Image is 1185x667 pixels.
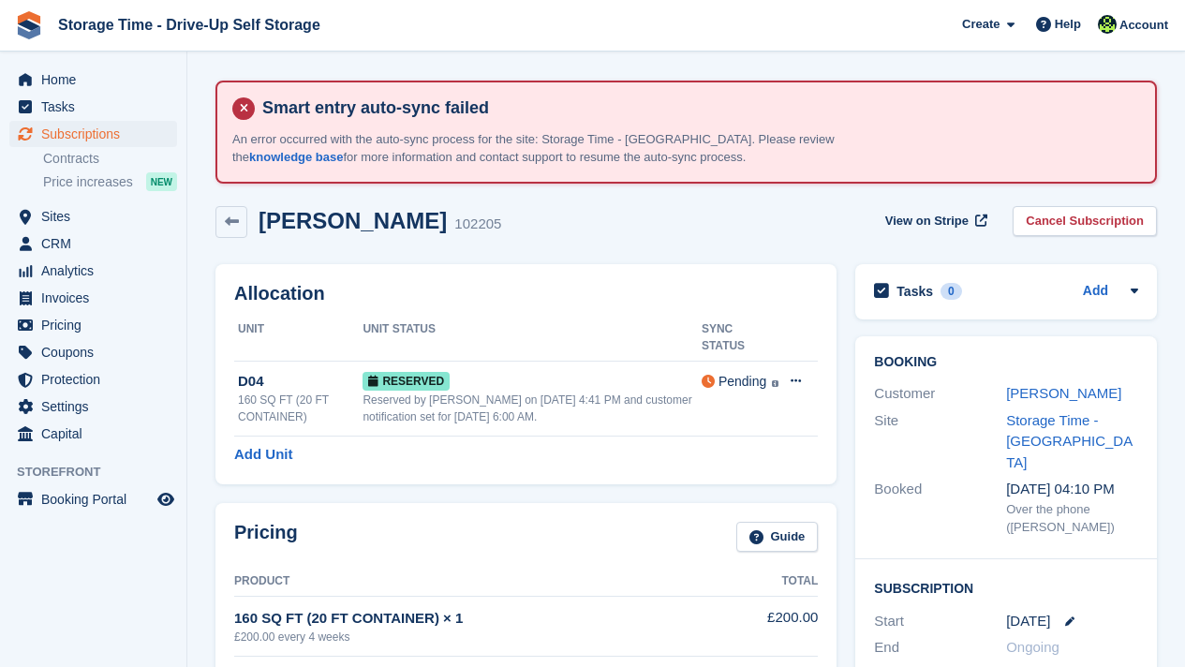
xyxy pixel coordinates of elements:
[9,121,177,147] a: menu
[1006,611,1050,632] time: 2025-08-20 23:00:00 UTC
[234,629,712,645] div: £200.00 every 4 weeks
[9,67,177,93] a: menu
[259,208,447,233] h2: [PERSON_NAME]
[41,121,154,147] span: Subscriptions
[885,212,969,230] span: View on Stripe
[41,94,154,120] span: Tasks
[1013,206,1157,237] a: Cancel Subscription
[9,339,177,365] a: menu
[9,203,177,230] a: menu
[238,371,363,393] div: D04
[454,214,501,235] div: 102205
[234,315,363,362] th: Unit
[41,230,154,257] span: CRM
[234,608,712,630] div: 160 SQ FT (20 FT CONTAINER) × 1
[712,597,818,656] td: £200.00
[1006,412,1133,470] a: Storage Time - [GEOGRAPHIC_DATA]
[1006,479,1138,500] div: [DATE] 04:10 PM
[41,393,154,420] span: Settings
[155,488,177,511] a: Preview store
[363,392,701,425] div: Reserved by [PERSON_NAME] on [DATE] 4:41 PM and customer notification set for [DATE] 6:00 AM.
[736,522,819,553] a: Guide
[234,444,292,466] a: Add Unit
[1006,385,1121,401] a: [PERSON_NAME]
[9,230,177,257] a: menu
[718,372,766,392] div: Pending
[43,173,133,191] span: Price increases
[146,172,177,191] div: NEW
[41,312,154,338] span: Pricing
[41,339,154,365] span: Coupons
[878,206,991,237] a: View on Stripe
[9,94,177,120] a: menu
[874,383,1006,405] div: Customer
[41,486,154,512] span: Booking Portal
[41,366,154,393] span: Protection
[874,637,1006,659] div: End
[234,522,298,553] h2: Pricing
[41,203,154,230] span: Sites
[232,130,888,167] p: An error occurred with the auto-sync process for the site: Storage Time - [GEOGRAPHIC_DATA]. Plea...
[234,283,818,304] h2: Allocation
[363,372,450,391] span: Reserved
[41,421,154,447] span: Capital
[41,67,154,93] span: Home
[962,15,1000,34] span: Create
[1006,639,1059,655] span: Ongoing
[874,355,1138,370] h2: Booking
[9,312,177,338] a: menu
[896,283,933,300] h2: Tasks
[874,578,1138,597] h2: Subscription
[17,463,186,482] span: Storefront
[363,315,701,362] th: Unit Status
[9,258,177,284] a: menu
[712,567,818,597] th: Total
[941,283,962,300] div: 0
[874,410,1006,474] div: Site
[51,9,328,40] a: Storage Time - Drive-Up Self Storage
[772,380,778,387] img: icon-info-grey-7440780725fd019a000dd9b08b2336e03edf1995a4989e88bcd33f0948082b44.svg
[1119,16,1168,35] span: Account
[1006,500,1138,537] div: Over the phone ([PERSON_NAME])
[15,11,43,39] img: stora-icon-8386f47178a22dfd0bd8f6a31ec36ba5ce8667c1dd55bd0f319d3a0aa187defe.svg
[41,258,154,284] span: Analytics
[9,366,177,393] a: menu
[1055,15,1081,34] span: Help
[874,479,1006,537] div: Booked
[874,611,1006,632] div: Start
[238,392,363,425] div: 160 SQ FT (20 FT CONTAINER)
[9,421,177,447] a: menu
[9,486,177,512] a: menu
[43,150,177,168] a: Contracts
[41,285,154,311] span: Invoices
[234,567,712,597] th: Product
[1098,15,1117,34] img: Laaibah Sarwar
[249,150,343,164] a: knowledge base
[9,285,177,311] a: menu
[9,393,177,420] a: menu
[255,97,1140,119] h4: Smart entry auto-sync failed
[43,171,177,192] a: Price increases NEW
[702,315,779,362] th: Sync Status
[1083,281,1108,303] a: Add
